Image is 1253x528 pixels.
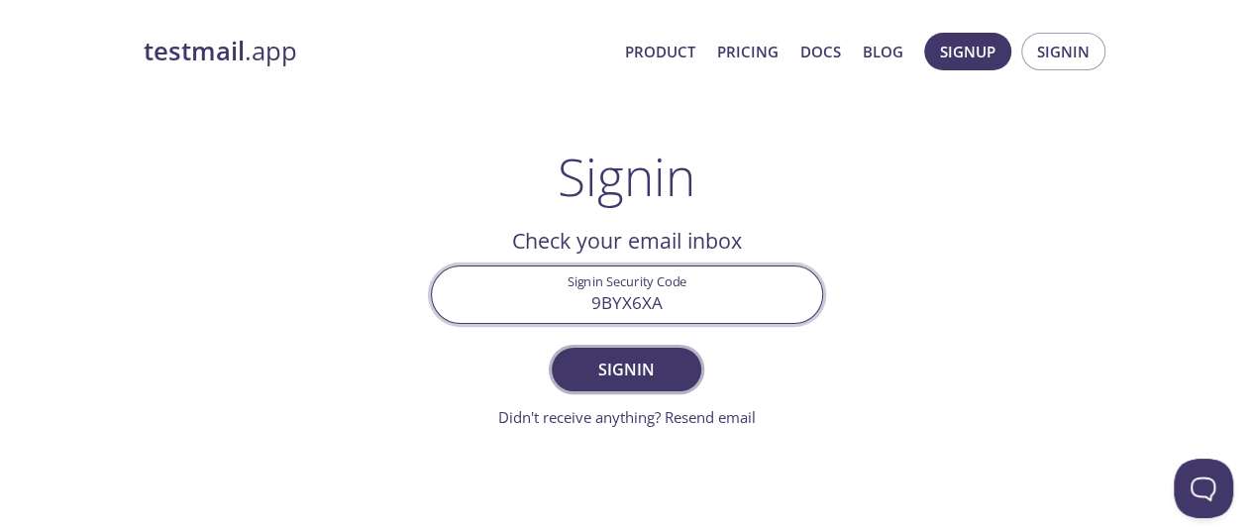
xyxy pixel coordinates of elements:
a: Blog [863,39,903,64]
button: Signin [1021,33,1105,70]
button: Signin [552,348,700,391]
a: testmail.app [144,35,609,68]
span: Signin [574,356,679,383]
iframe: Help Scout Beacon - Open [1174,459,1233,518]
strong: testmail [144,34,245,68]
span: Signup [940,39,995,64]
h1: Signin [558,147,695,206]
a: Product [625,39,695,64]
a: Didn't receive anything? Resend email [498,407,756,427]
span: Signin [1037,39,1090,64]
button: Signup [924,33,1011,70]
a: Docs [800,39,841,64]
a: Pricing [717,39,779,64]
h2: Check your email inbox [431,224,823,258]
